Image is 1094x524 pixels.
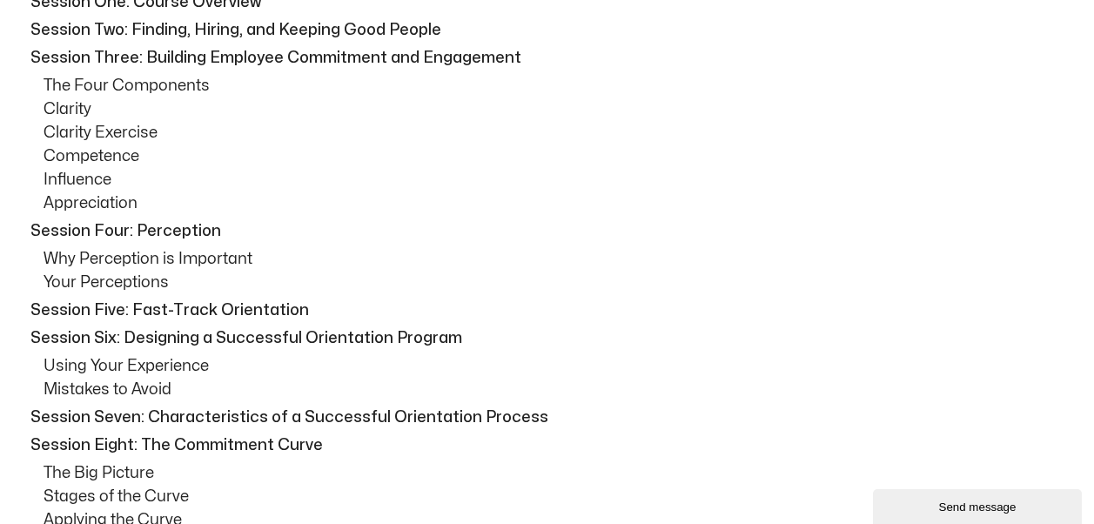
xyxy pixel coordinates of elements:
[30,18,1072,42] p: Session Two: Finding, Hiring, and Keeping Good People
[44,97,1077,121] p: Clarity
[44,191,1077,215] p: Appreciation
[873,486,1085,524] iframe: chat widget
[30,299,1072,322] p: Session Five: Fast-Track Orientation
[44,378,1077,401] p: Mistakes to Avoid
[44,247,1077,271] p: Why Perception is Important
[44,485,1077,508] p: Stages of the Curve
[30,406,1072,429] p: Session Seven: Characteristics of a Successful Orientation Process
[44,461,1077,485] p: The Big Picture
[30,433,1072,457] p: Session Eight: The Commitment Curve
[44,271,1077,294] p: Your Perceptions
[30,46,1072,70] p: Session Three: Building Employee Commitment and Engagement
[30,219,1072,243] p: Session Four: Perception
[44,168,1077,191] p: Influence
[44,354,1077,378] p: Using Your Experience
[44,74,1077,97] p: The Four Components
[44,144,1077,168] p: Competence
[30,326,1072,350] p: Session Six: Designing a Successful Orientation Program
[44,121,1077,144] p: Clarity Exercise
